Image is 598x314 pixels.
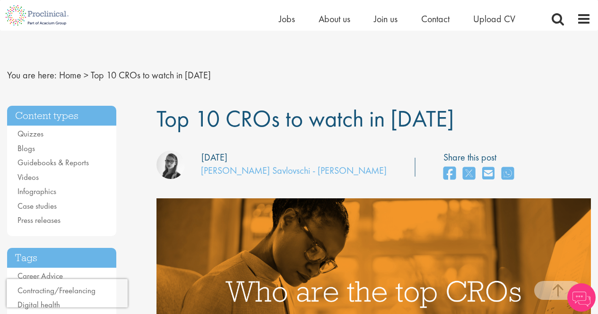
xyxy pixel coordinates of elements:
[482,164,494,184] a: share on email
[473,13,515,25] a: Upload CV
[443,164,456,184] a: share on facebook
[17,186,56,196] a: Infographics
[91,69,211,81] span: Top 10 CROs to watch in [DATE]
[17,271,63,281] a: Career Advice
[7,106,116,126] h3: Content types
[443,151,519,164] label: Share this post
[502,164,514,184] a: share on whats app
[279,13,295,25] a: Jobs
[84,69,88,81] span: >
[17,157,89,168] a: Guidebooks & Reports
[7,248,116,268] h3: Tags
[156,103,454,134] span: Top 10 CROs to watch in [DATE]
[201,151,227,164] div: [DATE]
[59,69,81,81] a: breadcrumb link
[17,172,39,182] a: Videos
[374,13,398,25] a: Join us
[156,151,185,179] img: Theodora Savlovschi - Wicks
[7,279,128,307] iframe: reCAPTCHA
[17,128,43,139] a: Quizzes
[319,13,350,25] a: About us
[7,69,57,81] span: You are here:
[17,201,57,211] a: Case studies
[567,283,596,312] img: Chatbot
[463,164,475,184] a: share on twitter
[201,164,387,177] a: [PERSON_NAME] Savlovschi - [PERSON_NAME]
[17,143,35,153] a: Blogs
[17,215,61,225] a: Press releases
[421,13,450,25] a: Contact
